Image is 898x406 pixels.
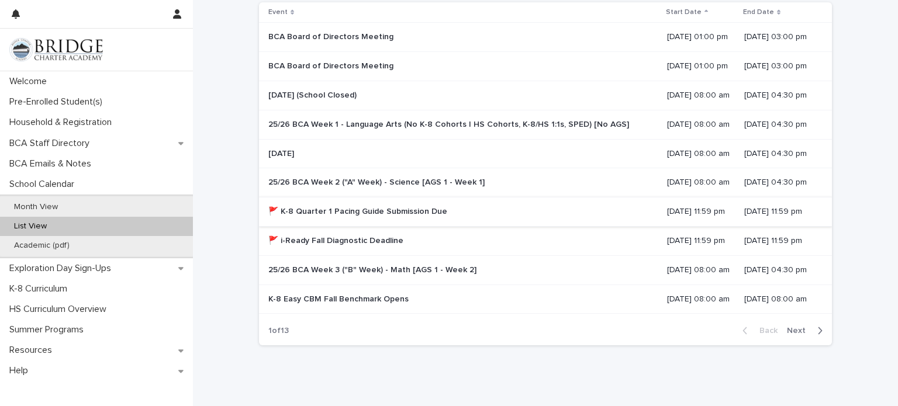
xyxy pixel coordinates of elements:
p: Resources [5,345,61,356]
p: [DATE] 08:00 am [667,294,735,304]
p: [DATE] 11:59 pm [744,207,813,217]
p: Event [268,6,288,19]
p: 25/26 BCA Week 2 ("A" Week) - Science [AGS 1 - Week 1] [268,175,487,188]
tr: 25/26 BCA Week 3 ("B" Week) - Math [AGS 1 - Week 2]25/26 BCA Week 3 ("B" Week) - Math [AGS 1 - We... [259,255,832,284]
p: Start Date [666,6,702,19]
span: Next [787,327,813,335]
p: [DATE] 04:30 pm [744,265,813,275]
p: [DATE] 01:00 pm [667,32,735,42]
p: Summer Programs [5,324,93,335]
p: 🚩 i-Ready Fall Diagnostic Deadline [268,234,406,246]
tr: 25/26 BCA Week 2 ("A" Week) - Science [AGS 1 - Week 1]25/26 BCA Week 2 ("A" Week) - Science [AGS ... [259,168,832,197]
p: 🚩 K-8 Quarter 1 Pacing Guide Submission Due [268,204,450,217]
tr: 🚩 i-Ready Fall Diagnostic Deadline🚩 i-Ready Fall Diagnostic Deadline [DATE] 11:59 pm[DATE] 11:59 pm [259,226,832,255]
p: Help [5,365,37,376]
p: [DATE] 03:00 pm [744,61,813,71]
p: BCA Emails & Notes [5,158,101,169]
p: [DATE] 08:00 am [667,120,735,130]
p: Academic (pdf) [5,241,79,251]
p: [DATE] 03:00 pm [744,32,813,42]
p: List View [5,221,56,231]
tr: BCA Board of Directors MeetingBCA Board of Directors Meeting [DATE] 01:00 pm[DATE] 03:00 pm [259,52,832,81]
tr: 25/26 BCA Week 1 - Language Arts (No K-8 Cohorts | HS Cohorts, K-8/HS 1:1s, SPED) [No AGS]25/26 B... [259,110,832,139]
p: Household & Registration [5,117,121,128]
p: Welcome [5,76,56,87]
tr: [DATE] (School Closed)[DATE] (School Closed) [DATE] 08:00 am[DATE] 04:30 pm [259,81,832,110]
p: HS Curriculum Overview [5,304,116,315]
tr: [DATE][DATE] [DATE] 08:00 am[DATE] 04:30 pm [259,139,832,168]
p: School Calendar [5,179,84,190]
img: V1C1m3IdTEidaUdm9Hs0 [9,38,103,61]
p: [DATE] 04:30 pm [744,149,813,159]
p: [DATE] 11:59 pm [744,236,813,246]
p: BCA Staff Directory [5,138,99,149]
span: Back [752,327,778,335]
p: K-8 Easy CBM Fall Benchmark Opens [268,292,411,304]
p: End Date [743,6,774,19]
p: 1 of 13 [259,317,298,345]
p: [DATE] (School Closed) [268,88,359,100]
p: [DATE] [268,147,296,159]
p: Exploration Day Sign-Ups [5,263,120,274]
button: Back [733,325,782,336]
p: [DATE] 04:30 pm [744,178,813,188]
tr: 🚩 K-8 Quarter 1 Pacing Guide Submission Due🚩 K-8 Quarter 1 Pacing Guide Submission Due [DATE] 11:... [259,197,832,227]
p: Month View [5,202,67,212]
p: [DATE] 04:30 pm [744,120,813,130]
p: [DATE] 01:00 pm [667,61,735,71]
p: BCA Board of Directors Meeting [268,59,396,71]
p: [DATE] 11:59 pm [667,236,735,246]
p: BCA Board of Directors Meeting [268,30,396,42]
p: 25/26 BCA Week 1 - Language Arts (No K-8 Cohorts | HS Cohorts, K-8/HS 1:1s, SPED) [No AGS] [268,117,631,130]
p: [DATE] 08:00 am [744,294,813,304]
p: 25/26 BCA Week 3 ("B" Week) - Math [AGS 1 - Week 2] [268,263,479,275]
p: [DATE] 08:00 am [667,265,735,275]
p: [DATE] 04:30 pm [744,91,813,100]
button: Next [782,325,832,336]
tr: K-8 Easy CBM Fall Benchmark OpensK-8 Easy CBM Fall Benchmark Opens [DATE] 08:00 am[DATE] 08:00 am [259,284,832,314]
p: [DATE] 08:00 am [667,149,735,159]
tr: BCA Board of Directors MeetingBCA Board of Directors Meeting [DATE] 01:00 pm[DATE] 03:00 pm [259,23,832,52]
p: [DATE] 08:00 am [667,178,735,188]
p: K-8 Curriculum [5,283,77,294]
p: Pre-Enrolled Student(s) [5,96,112,107]
p: [DATE] 11:59 pm [667,207,735,217]
p: [DATE] 08:00 am [667,91,735,100]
